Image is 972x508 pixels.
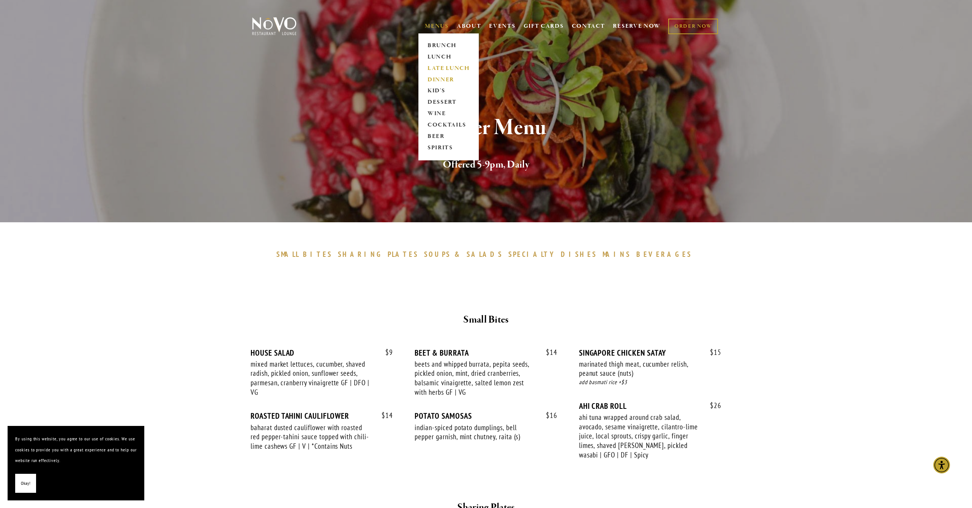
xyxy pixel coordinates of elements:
a: DINNER [425,74,472,85]
div: Accessibility Menu [933,457,950,473]
a: LATE LUNCH [425,63,472,74]
strong: Small Bites [463,313,508,326]
a: BEVERAGES [636,250,696,259]
span: $ [546,411,550,420]
span: Okay! [21,478,30,489]
a: SHARINGPLATES [338,250,422,259]
div: ahi tuna wrapped around crab salad, avocado, sesame vinaigrette, cilantro-lime juice, local sprou... [579,413,700,460]
a: LUNCH [425,51,472,63]
a: SPECIALTYDISHES [508,250,600,259]
a: MAINS [603,250,635,259]
a: SMALLBITES [276,250,336,259]
a: BRUNCH [425,40,472,51]
div: HOUSE SALAD [251,348,393,358]
span: 14 [538,348,557,357]
a: DESSERT [425,97,472,108]
span: BITES [303,250,332,259]
span: 26 [702,401,721,410]
div: mixed market lettuces, cucumber, shaved radish, pickled onion, sunflower seeds, parmesan, cranber... [251,359,371,397]
a: SPIRITS [425,142,472,154]
span: $ [546,348,550,357]
a: COCKTAILS [425,120,472,131]
a: MENUS [425,22,449,30]
div: beets and whipped burrata, pepita seeds, pickled onion, mint, dried cranberries, balsamic vinaigr... [415,359,535,397]
span: PLATES [388,250,418,259]
span: BEVERAGES [636,250,692,259]
a: ORDER NOW [668,19,718,34]
span: 16 [538,411,557,420]
a: RESERVE NOW [613,19,661,33]
span: MAINS [603,250,631,259]
div: add basmati rice +$3 [579,378,721,387]
a: BEER [425,131,472,142]
span: SALADS [467,250,503,259]
div: baharat dusted cauliflower with roasted red pepper-tahini sauce topped with chili-lime cashews GF... [251,423,371,451]
div: POTATO SAMOSAS [415,411,557,421]
span: $ [382,411,385,420]
div: marinated thigh meat, cucumber relish, peanut sauce (nuts) [579,359,700,378]
img: Novo Restaurant &amp; Lounge [251,17,298,36]
a: SOUPS&SALADS [424,250,507,259]
h1: Dinner Menu [265,116,707,140]
span: SHARING [338,250,384,259]
span: SOUPS [424,250,451,259]
span: DISHES [561,250,597,259]
span: $ [385,348,389,357]
h2: Offered 5-9pm, Daily [265,157,707,173]
a: EVENTS [489,22,515,30]
div: indian-spiced potato dumplings, bell pepper garnish, mint chutney, raita (s) [415,423,535,442]
span: 15 [702,348,721,357]
button: Okay! [15,474,36,493]
div: BEET & BURRATA [415,348,557,358]
span: SMALL [276,250,299,259]
div: ROASTED TAHINI CAULIFLOWER [251,411,393,421]
span: & [454,250,463,259]
a: GIFT CARDS [524,19,564,33]
span: $ [710,348,714,357]
span: 9 [378,348,393,357]
div: AHI CRAB ROLL [579,401,721,411]
p: By using this website, you agree to our use of cookies. We use cookies to provide you with a grea... [15,434,137,466]
a: ABOUT [457,22,481,30]
span: SPECIALTY [508,250,557,259]
a: CONTACT [572,19,605,33]
section: Cookie banner [8,426,144,500]
a: WINE [425,108,472,120]
span: 14 [374,411,393,420]
a: KID'S [425,85,472,97]
div: SINGAPORE CHICKEN SATAY [579,348,721,358]
span: $ [710,401,714,410]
